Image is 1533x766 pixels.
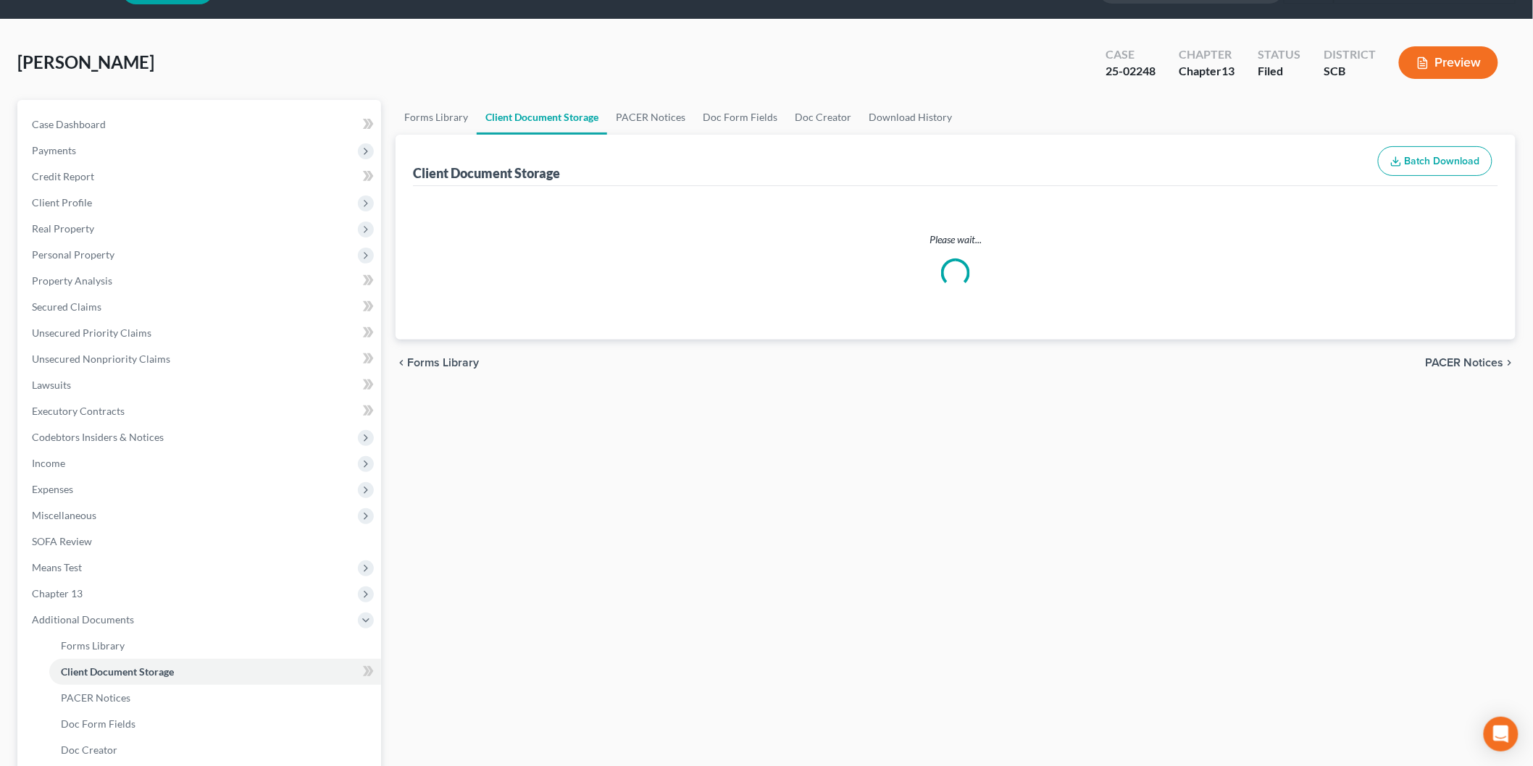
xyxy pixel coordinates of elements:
button: Preview [1399,46,1498,79]
span: Case Dashboard [32,118,106,130]
span: PACER Notices [1426,357,1504,369]
a: Credit Report [20,164,381,190]
span: Codebtors Insiders & Notices [32,431,164,443]
span: Executory Contracts [32,405,125,417]
span: SOFA Review [32,535,92,547]
div: Client Document Storage [413,164,560,182]
span: Client Profile [32,196,92,209]
span: Property Analysis [32,274,112,287]
button: chevron_left Forms Library [396,357,479,369]
span: Miscellaneous [32,509,96,521]
span: Forms Library [407,357,479,369]
span: Unsecured Priority Claims [32,327,151,339]
span: Real Property [32,222,94,235]
span: PACER Notices [61,691,130,704]
span: Doc Creator [61,744,117,756]
a: Doc Creator [786,100,860,135]
a: PACER Notices [607,100,694,135]
span: Doc Form Fields [61,717,135,730]
a: Executory Contracts [20,398,381,424]
span: Batch Download [1405,155,1480,167]
a: Doc Creator [49,737,381,763]
span: Income [32,457,65,469]
button: PACER Notices chevron_right [1426,357,1516,369]
span: Forms Library [61,639,125,652]
div: Chapter [1179,63,1235,80]
a: Secured Claims [20,294,381,320]
span: Payments [32,144,76,156]
span: Unsecured Nonpriority Claims [32,353,170,365]
i: chevron_left [396,357,407,369]
a: Download History [860,100,961,135]
span: Expenses [32,483,73,495]
span: Personal Property [32,248,114,261]
a: Doc Form Fields [694,100,786,135]
div: Status [1258,46,1300,63]
div: 25-02248 [1106,63,1156,80]
span: 13 [1221,64,1235,77]
a: Lawsuits [20,372,381,398]
span: Additional Documents [32,613,134,626]
a: Doc Form Fields [49,711,381,737]
a: Forms Library [396,100,477,135]
span: Means Test [32,561,82,573]
a: Property Analysis [20,268,381,294]
span: Client Document Storage [61,665,174,678]
span: Lawsuits [32,379,71,391]
div: Filed [1258,63,1300,80]
a: Client Document Storage [477,100,607,135]
a: Unsecured Nonpriority Claims [20,346,381,372]
a: Unsecured Priority Claims [20,320,381,346]
p: Please wait... [416,232,1495,247]
span: Credit Report [32,170,94,182]
span: Secured Claims [32,300,101,313]
button: Batch Download [1378,146,1492,177]
div: Case [1106,46,1156,63]
div: Chapter [1179,46,1235,63]
div: SCB [1324,63,1376,80]
a: SOFA Review [20,529,381,555]
div: Open Intercom Messenger [1484,717,1519,752]
div: District [1324,46,1376,63]
i: chevron_right [1504,357,1516,369]
span: [PERSON_NAME] [17,51,154,72]
a: Case Dashboard [20,111,381,138]
a: Forms Library [49,633,381,659]
a: PACER Notices [49,685,381,711]
span: Chapter 13 [32,587,83,599]
a: Client Document Storage [49,659,381,685]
